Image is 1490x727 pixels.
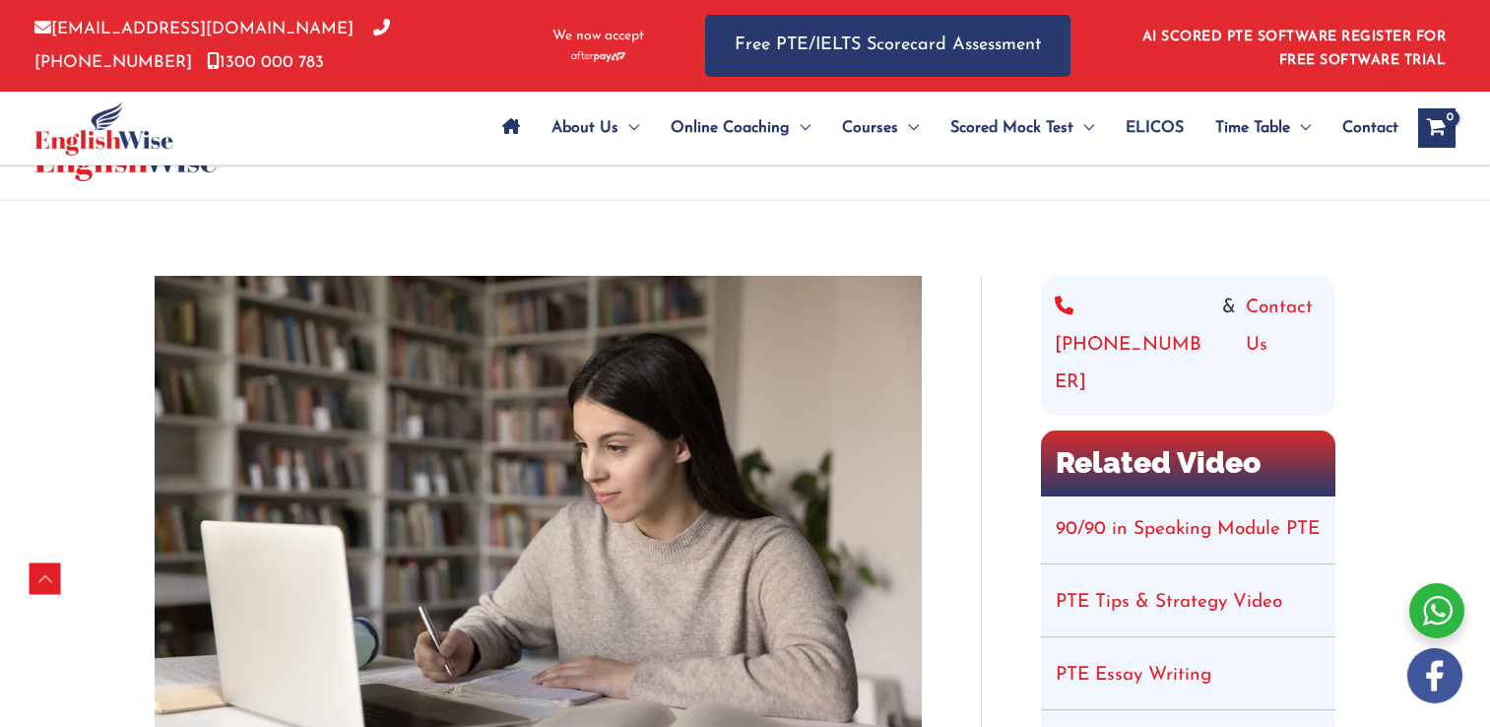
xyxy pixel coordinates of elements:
[551,94,618,163] span: About Us
[1073,94,1094,163] span: Menu Toggle
[536,94,655,163] a: About UsMenu Toggle
[1199,94,1327,163] a: Time TableMenu Toggle
[34,21,390,70] a: [PHONE_NUMBER]
[950,94,1073,163] span: Scored Mock Test
[486,94,1398,163] nav: Site Navigation: Main Menu
[1056,666,1211,685] a: PTE Essay Writing
[618,94,639,163] span: Menu Toggle
[705,15,1070,77] a: Free PTE/IELTS Scorecard Assessment
[571,51,625,62] img: Afterpay-Logo
[1290,94,1311,163] span: Menu Toggle
[207,54,324,71] a: 1300 000 783
[1041,430,1335,496] h2: Related Video
[1342,94,1398,163] span: Contact
[1055,290,1322,402] div: &
[790,94,810,163] span: Menu Toggle
[1327,94,1398,163] a: Contact
[1055,290,1212,402] a: [PHONE_NUMBER]
[1142,30,1447,68] a: AI SCORED PTE SOFTWARE REGISTER FOR FREE SOFTWARE TRIAL
[34,21,354,37] a: [EMAIL_ADDRESS][DOMAIN_NAME]
[1215,94,1290,163] span: Time Table
[1056,593,1282,612] a: PTE Tips & Strategy Video
[1131,14,1456,78] aside: Header Widget 1
[671,94,790,163] span: Online Coaching
[1418,108,1456,148] a: View Shopping Cart, empty
[1126,94,1184,163] span: ELICOS
[826,94,935,163] a: CoursesMenu Toggle
[842,94,898,163] span: Courses
[1407,648,1462,703] img: white-facebook.png
[655,94,826,163] a: Online CoachingMenu Toggle
[34,101,173,156] img: cropped-ew-logo
[1056,520,1320,539] a: 90/90 in Speaking Module PTE
[1246,290,1322,402] a: Contact Us
[552,27,644,46] span: We now accept
[898,94,919,163] span: Menu Toggle
[935,94,1110,163] a: Scored Mock TestMenu Toggle
[1110,94,1199,163] a: ELICOS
